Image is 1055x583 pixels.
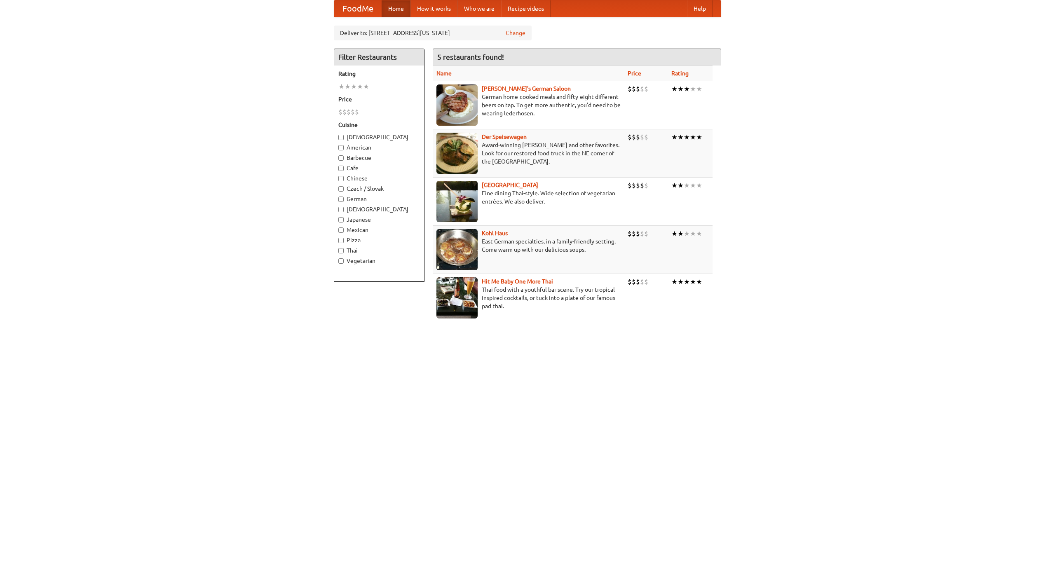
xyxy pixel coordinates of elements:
li: ★ [357,82,363,91]
a: [PERSON_NAME]'s German Saloon [482,85,571,92]
a: Der Speisewagen [482,133,527,140]
li: ★ [678,229,684,238]
p: Fine dining Thai-style. Wide selection of vegetarian entrées. We also deliver. [436,189,621,206]
a: Who we are [457,0,501,17]
li: ★ [671,277,678,286]
b: Hit Me Baby One More Thai [482,278,553,285]
input: Japanese [338,217,344,222]
li: $ [628,277,632,286]
ng-pluralize: 5 restaurants found! [437,53,504,61]
input: Pizza [338,238,344,243]
img: satay.jpg [436,181,478,222]
label: Barbecue [338,154,420,162]
h5: Price [338,95,420,103]
li: $ [640,277,644,286]
label: German [338,195,420,203]
li: $ [628,181,632,190]
li: $ [640,181,644,190]
li: ★ [684,133,690,142]
a: Home [382,0,410,17]
input: [DEMOGRAPHIC_DATA] [338,207,344,212]
li: ★ [684,181,690,190]
h4: Filter Restaurants [334,49,424,66]
label: Thai [338,246,420,255]
li: ★ [338,82,345,91]
li: $ [628,229,632,238]
img: speisewagen.jpg [436,133,478,174]
li: ★ [690,181,696,190]
li: $ [636,84,640,94]
label: American [338,143,420,152]
li: ★ [678,277,684,286]
p: German home-cooked meals and fifty-eight different beers on tap. To get more authentic, you'd nee... [436,93,621,117]
a: [GEOGRAPHIC_DATA] [482,182,538,188]
li: $ [628,84,632,94]
li: ★ [690,84,696,94]
li: $ [628,133,632,142]
li: $ [640,133,644,142]
li: $ [636,133,640,142]
input: German [338,197,344,202]
a: Change [506,29,525,37]
a: Recipe videos [501,0,551,17]
li: $ [632,84,636,94]
label: Chinese [338,174,420,183]
li: $ [644,84,648,94]
li: $ [632,277,636,286]
label: Czech / Slovak [338,185,420,193]
li: $ [640,229,644,238]
li: $ [338,108,342,117]
li: ★ [684,84,690,94]
input: Barbecue [338,155,344,161]
a: FoodMe [334,0,382,17]
input: Mexican [338,227,344,233]
label: Cafe [338,164,420,172]
div: Deliver to: [STREET_ADDRESS][US_STATE] [334,26,532,40]
li: $ [636,181,640,190]
a: Name [436,70,452,77]
li: ★ [345,82,351,91]
li: $ [644,229,648,238]
li: ★ [351,82,357,91]
li: $ [632,133,636,142]
a: Help [687,0,713,17]
li: ★ [678,181,684,190]
li: ★ [690,133,696,142]
li: $ [632,229,636,238]
li: $ [640,84,644,94]
li: ★ [696,229,702,238]
li: ★ [696,84,702,94]
a: Rating [671,70,689,77]
p: Thai food with a youthful bar scene. Try our tropical inspired cocktails, or tuck into a plate of... [436,286,621,310]
label: Pizza [338,236,420,244]
label: [DEMOGRAPHIC_DATA] [338,133,420,141]
li: $ [636,229,640,238]
p: East German specialties, in a family-friendly setting. Come warm up with our delicious soups. [436,237,621,254]
label: Japanese [338,215,420,224]
li: ★ [690,229,696,238]
a: Kohl Haus [482,230,508,236]
li: ★ [684,229,690,238]
li: $ [644,133,648,142]
label: Mexican [338,226,420,234]
input: Thai [338,248,344,253]
p: Award-winning [PERSON_NAME] and other favorites. Look for our restored food truck in the NE corne... [436,141,621,166]
img: babythai.jpg [436,277,478,318]
label: [DEMOGRAPHIC_DATA] [338,205,420,213]
input: Czech / Slovak [338,186,344,192]
li: $ [632,181,636,190]
li: ★ [671,133,678,142]
li: ★ [696,277,702,286]
img: kohlhaus.jpg [436,229,478,270]
a: How it works [410,0,457,17]
li: ★ [678,133,684,142]
li: $ [644,277,648,286]
li: ★ [684,277,690,286]
li: ★ [690,277,696,286]
a: Price [628,70,641,77]
input: Cafe [338,166,344,171]
li: ★ [671,84,678,94]
h5: Rating [338,70,420,78]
